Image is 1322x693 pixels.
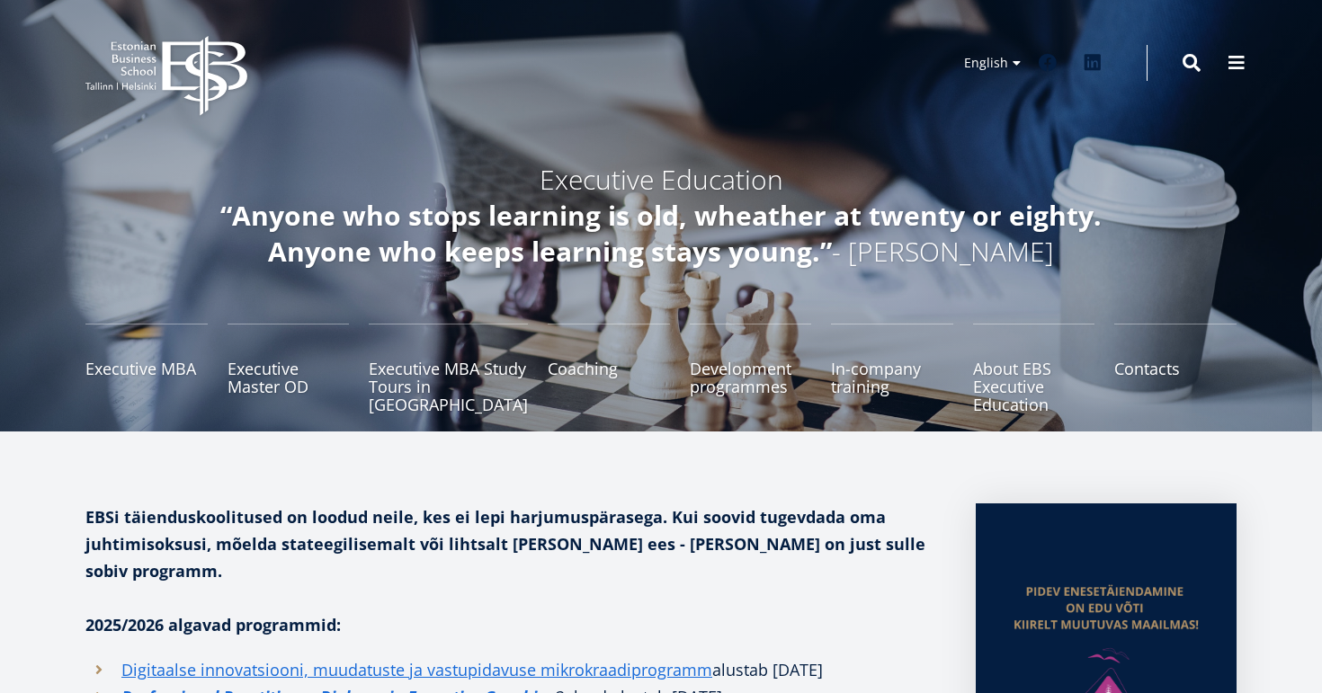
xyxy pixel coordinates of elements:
a: Facebook [1030,45,1066,81]
li: alustab [DATE] [85,656,940,683]
a: Development programmes [690,324,812,413]
a: Contacts [1114,324,1237,413]
a: Executive MBA Study Tours in [GEOGRAPHIC_DATA] [369,324,528,413]
strong: EBSi täienduskoolitused on loodud neile, kes ei lepi harjumuspärasega. Kui soovid tugevdada oma j... [85,506,925,582]
a: Executive MBA [85,324,208,413]
strong: 2025/2026 algavad programmid: [85,614,341,635]
h4: Executive Education [184,162,1138,198]
h4: - [PERSON_NAME] [184,198,1138,270]
a: Coaching [548,324,670,413]
em: “Anyone who stops learning is old, wheather at twenty or eighty. Anyone who keeps learning stays ... [220,197,1102,270]
a: Digitaalse innovatsiooni, muudatuste ja vastupidavuse mikrokraadiprogramm [121,656,712,683]
a: In-company training [831,324,953,413]
a: Linkedin [1075,45,1111,81]
a: About EBS Executive Education [973,324,1095,413]
a: Executive Master OD [228,324,350,413]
